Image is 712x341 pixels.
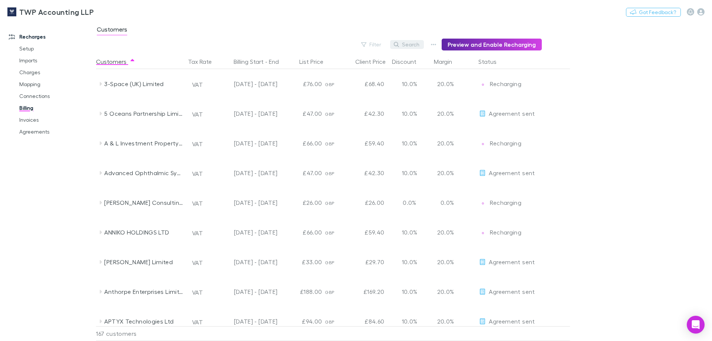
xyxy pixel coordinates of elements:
div: £33.00 [280,247,325,277]
span: GBP [325,289,334,295]
button: VAT [189,197,206,209]
div: £66.00 [280,217,325,247]
p: 20.0% [435,79,454,88]
button: VAT [189,257,206,269]
button: Customers [96,54,135,69]
span: GBP [325,319,334,325]
a: Imports [12,55,100,66]
p: 20.0% [435,228,454,237]
div: £84.60 [343,306,387,336]
div: £26.00 [343,188,387,217]
p: 20.0% [435,287,454,296]
span: GBP [325,111,334,117]
button: VAT [189,108,206,120]
p: 20.0% [435,168,454,177]
div: £59.40 [343,128,387,158]
div: Anthorpe Enterprises LimitedVAT[DATE] - [DATE]£188.00GBP£169.2010.0%20.0%EditAgreement sent [96,277,574,306]
span: Agreement sent [489,288,535,295]
div: [PERSON_NAME] Consulting LtdVAT[DATE] - [DATE]£26.00GBP£26.000.0%0.0%EditRechargingRecharging [96,188,574,217]
div: [DATE] - [DATE] [217,217,277,247]
button: Filter [357,40,386,49]
a: Setup [12,43,100,55]
div: [DATE] - [DATE] [217,99,277,128]
button: VAT [189,286,206,298]
button: VAT [189,316,206,328]
img: Recharging [479,200,487,207]
button: Status [478,54,505,69]
button: Billing Start - End [234,54,288,69]
a: Connections [12,90,100,102]
span: Agreement sent [489,110,535,117]
a: Mapping [12,78,100,90]
a: Invoices [12,114,100,126]
button: VAT [189,168,206,180]
div: [DATE] - [DATE] [217,128,277,158]
div: 10.0% [387,69,432,99]
img: TWP Accounting LLP's Logo [7,7,16,16]
button: Tax Rate [188,54,221,69]
a: Charges [12,66,100,78]
div: [DATE] - [DATE] [217,247,277,277]
div: £188.00 [280,277,325,306]
div: ANNIKO HOLDINGS LTD [104,217,183,247]
button: Search [390,40,424,49]
div: 10.0% [387,247,432,277]
div: Margin [434,54,461,69]
div: 10.0% [387,277,432,306]
div: [DATE] - [DATE] [217,306,277,336]
p: 20.0% [435,317,454,326]
div: 10.0% [387,217,432,247]
span: Agreement sent [489,169,535,176]
span: Agreement sent [489,318,535,325]
img: Recharging [479,140,487,148]
div: Open Intercom Messenger [687,316,705,334]
p: 0.0% [435,198,454,207]
div: 0.0% [387,188,432,217]
button: VAT [189,79,206,91]
span: Customers [97,26,127,35]
div: [DATE] - [DATE] [217,69,277,99]
div: 10.0% [387,158,432,188]
div: £47.00 [280,158,325,188]
span: GBP [325,141,334,147]
span: Recharging [490,80,521,87]
a: Agreements [12,126,100,138]
a: TWP Accounting LLP [3,3,98,21]
div: £26.00 [280,188,325,217]
span: GBP [325,230,334,236]
p: 20.0% [435,258,454,266]
button: Discount [392,54,425,69]
div: A & L Investment Property Limited [104,128,183,158]
img: Recharging [479,229,487,237]
div: £29.70 [343,247,387,277]
button: Got Feedback? [626,8,681,17]
div: A & L Investment Property LimitedVAT[DATE] - [DATE]£66.00GBP£59.4010.0%20.0%EditRechargingRecharging [96,128,574,158]
div: £68.40 [343,69,387,99]
div: £66.00 [280,128,325,158]
div: 3-Space (UK) Limited [104,69,183,99]
button: VAT [189,138,206,150]
p: 20.0% [435,139,454,148]
div: [DATE] - [DATE] [217,277,277,306]
div: £94.00 [280,306,325,336]
div: ANNIKO HOLDINGS LTDVAT[DATE] - [DATE]£66.00GBP£59.4010.0%20.0%EditRechargingRecharging [96,217,574,247]
div: [PERSON_NAME] LimitedVAT[DATE] - [DATE]£33.00GBP£29.7010.0%20.0%EditAgreement sent [96,247,574,277]
button: List Price [299,54,332,69]
span: Recharging [490,229,521,236]
div: APTYX Technologies LtdVAT[DATE] - [DATE]£94.00GBP£84.6010.0%20.0%EditAgreement sent [96,306,574,336]
a: Billing [12,102,100,114]
div: £169.20 [343,277,387,306]
button: Client Price [355,54,395,69]
h3: TWP Accounting LLP [19,7,94,16]
div: £42.30 [343,99,387,128]
div: £76.00 [280,69,325,99]
span: Recharging [490,199,521,206]
div: 10.0% [387,99,432,128]
div: APTYX Technologies Ltd [104,306,183,336]
div: [DATE] - [DATE] [217,158,277,188]
span: GBP [325,260,334,265]
div: 5 Oceans Partnership LimitedVAT[DATE] - [DATE]£47.00GBP£42.3010.0%20.0%EditAgreement sent [96,99,574,128]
